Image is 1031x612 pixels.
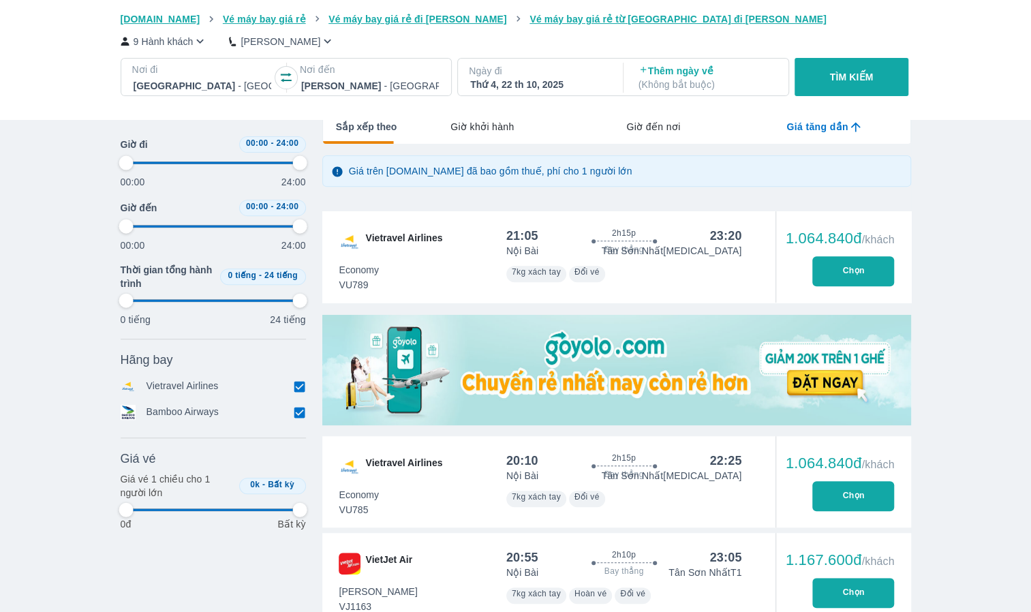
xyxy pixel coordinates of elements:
[612,549,636,560] span: 2h10p
[349,164,632,178] p: Giá trên [DOMAIN_NAME] đã bao gồm thuế, phí cho 1 người lớn
[121,138,148,151] span: Giờ đi
[246,202,268,211] span: 00:00
[709,549,741,566] div: 23:05
[276,202,298,211] span: 24:00
[786,552,895,568] div: 1.167.600đ
[121,12,911,26] nav: breadcrumb
[339,231,360,253] img: VU
[512,492,561,502] span: 7kg xách tay
[512,589,561,598] span: 7kg xách tay
[121,313,151,326] p: 0 tiếng
[228,271,256,280] span: 0 tiếng
[339,278,379,292] span: VU789
[668,566,741,579] p: Tân Sơn Nhất T1
[786,455,895,472] div: 1.064.840đ
[450,120,514,134] span: Giờ khởi hành
[121,450,156,467] span: Giá vé
[268,480,294,489] span: Bất kỳ
[339,585,418,598] span: [PERSON_NAME]
[506,244,538,258] p: Nội Bài
[506,469,538,483] p: Nội Bài
[121,263,215,290] span: Thời gian tổng hành trình
[638,64,776,91] p: Thêm ngày về
[602,244,742,258] p: Tân Sơn Nhất [MEDICAL_DATA]
[506,566,538,579] p: Nội Bài
[574,492,600,502] span: Đổi vé
[574,267,600,277] span: Đổi vé
[506,549,538,566] div: 20:55
[626,120,680,134] span: Giờ đến nơi
[241,35,320,48] p: [PERSON_NAME]
[397,112,910,141] div: lab API tabs example
[470,78,608,91] div: Thứ 4, 22 th 10, 2025
[861,234,894,245] span: /khách
[861,555,894,567] span: /khách
[469,64,609,78] p: Ngày đi
[223,14,306,25] span: Vé máy bay giá rẻ
[812,578,894,608] button: Chọn
[276,138,298,148] span: 24:00
[328,14,507,25] span: Vé máy bay giá rẻ đi [PERSON_NAME]
[612,228,636,239] span: 2h15p
[506,453,538,469] div: 20:10
[366,553,412,575] span: VietJet Air
[830,70,874,84] p: TÌM KIẾM
[246,138,268,148] span: 00:00
[786,230,895,247] div: 1.064.840đ
[300,63,440,76] p: Nơi đến
[264,271,298,280] span: 24 tiếng
[709,228,741,244] div: 23:20
[786,120,848,134] span: Giá tăng dần
[121,201,157,215] span: Giờ đến
[366,231,443,253] span: Vietravel Airlines
[121,517,132,531] p: 0đ
[121,175,145,189] p: 00:00
[132,63,273,76] p: Nơi đi
[121,239,145,252] p: 00:00
[339,263,379,277] span: Economy
[229,34,335,48] button: [PERSON_NAME]
[147,379,219,394] p: Vietravel Airlines
[281,239,306,252] p: 24:00
[574,589,607,598] span: Hoàn vé
[277,517,305,531] p: Bất kỳ
[339,488,379,502] span: Economy
[262,480,265,489] span: -
[121,472,234,500] p: Giá vé 1 chiều cho 1 người lớn
[271,138,273,148] span: -
[812,256,894,286] button: Chọn
[250,480,260,489] span: 0k
[861,459,894,470] span: /khách
[795,58,908,96] button: TÌM KIẾM
[134,35,194,48] p: 9 Hành khách
[620,589,645,598] span: Đổi vé
[339,456,360,478] img: VU
[812,481,894,511] button: Chọn
[147,405,219,420] p: Bamboo Airways
[709,453,741,469] div: 22:25
[281,175,306,189] p: 24:00
[270,313,305,326] p: 24 tiếng
[339,503,379,517] span: VU785
[339,553,360,575] img: VJ
[336,120,397,134] span: Sắp xếp theo
[612,453,636,463] span: 2h15p
[322,315,911,425] img: media-0
[529,14,827,25] span: Vé máy bay giá rẻ từ [GEOGRAPHIC_DATA] đi [PERSON_NAME]
[602,469,742,483] p: Tân Sơn Nhất [MEDICAL_DATA]
[638,78,776,91] p: ( Không bắt buộc )
[512,267,561,277] span: 7kg xách tay
[271,202,273,211] span: -
[121,14,200,25] span: [DOMAIN_NAME]
[121,34,208,48] button: 9 Hành khách
[121,352,173,368] span: Hãng bay
[366,456,443,478] span: Vietravel Airlines
[506,228,538,244] div: 21:05
[259,271,262,280] span: -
